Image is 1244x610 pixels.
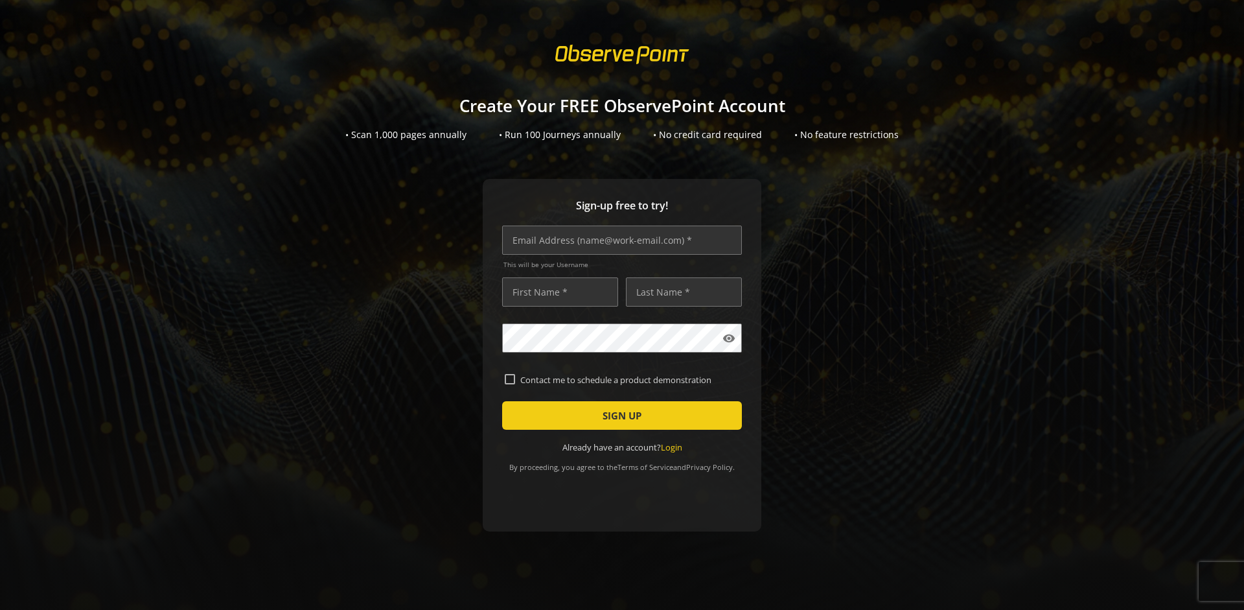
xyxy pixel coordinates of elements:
div: • Run 100 Journeys annually [499,128,621,141]
a: Privacy Policy [686,462,733,472]
mat-icon: visibility [722,332,735,345]
button: SIGN UP [502,401,742,430]
div: By proceeding, you agree to the and . [502,454,742,472]
input: Last Name * [626,277,742,307]
label: Contact me to schedule a product demonstration [515,374,739,386]
span: Sign-up free to try! [502,198,742,213]
input: First Name * [502,277,618,307]
span: This will be your Username [503,260,742,269]
div: Already have an account? [502,441,742,454]
a: Login [661,441,682,453]
span: SIGN UP [603,404,641,427]
a: Terms of Service [617,462,673,472]
div: • No feature restrictions [794,128,899,141]
input: Email Address (name@work-email.com) * [502,226,742,255]
div: • Scan 1,000 pages annually [345,128,466,141]
div: • No credit card required [653,128,762,141]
